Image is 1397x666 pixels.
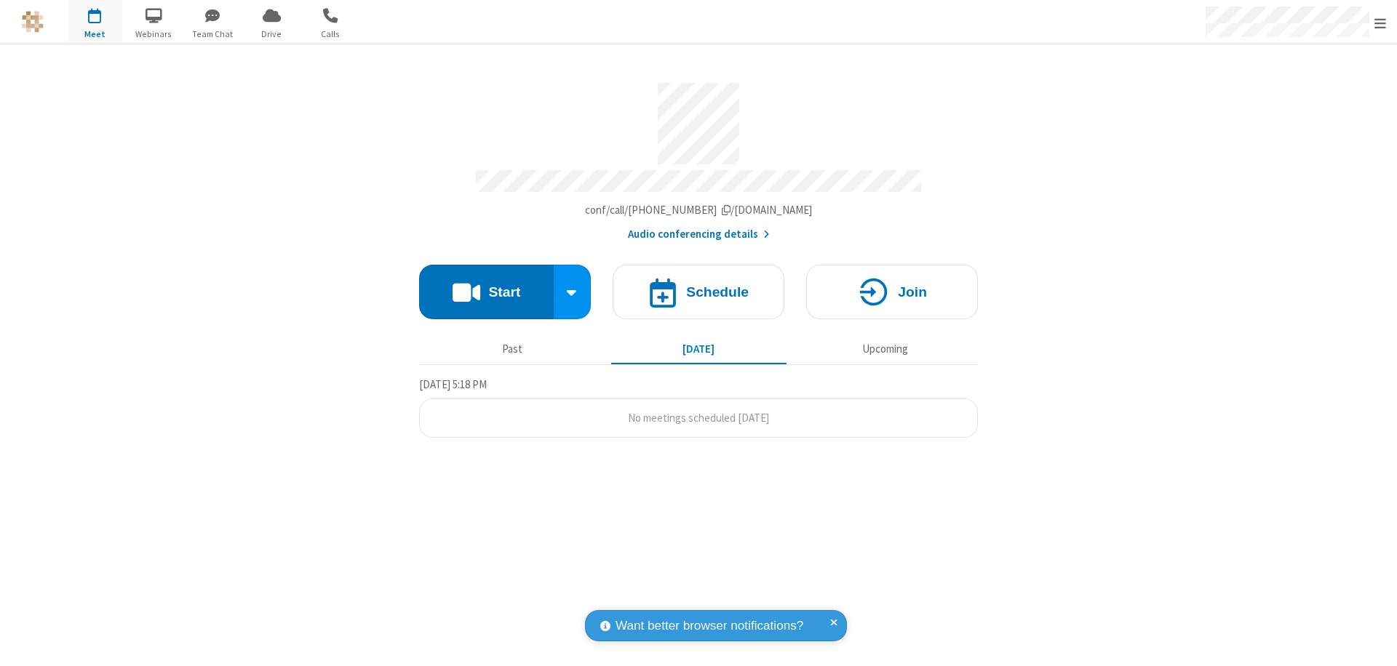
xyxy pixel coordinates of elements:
[68,28,122,41] span: Meet
[244,28,299,41] span: Drive
[554,265,592,319] div: Start conference options
[611,335,787,363] button: [DATE]
[898,285,927,299] h4: Join
[419,72,978,243] section: Account details
[303,28,358,41] span: Calls
[127,28,181,41] span: Webinars
[616,617,803,635] span: Want better browser notifications?
[186,28,240,41] span: Team Chat
[585,202,813,219] button: Copy my meeting room linkCopy my meeting room link
[419,377,487,391] span: [DATE] 5:18 PM
[806,265,978,319] button: Join
[585,203,813,217] span: Copy my meeting room link
[628,226,770,243] button: Audio conferencing details
[488,285,520,299] h4: Start
[628,411,769,425] span: No meetings scheduled [DATE]
[22,11,44,33] img: QA Selenium DO NOT DELETE OR CHANGE
[613,265,784,319] button: Schedule
[797,335,973,363] button: Upcoming
[425,335,600,363] button: Past
[1361,628,1386,656] iframe: Chat
[419,265,554,319] button: Start
[419,376,978,438] section: Today's Meetings
[686,285,749,299] h4: Schedule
